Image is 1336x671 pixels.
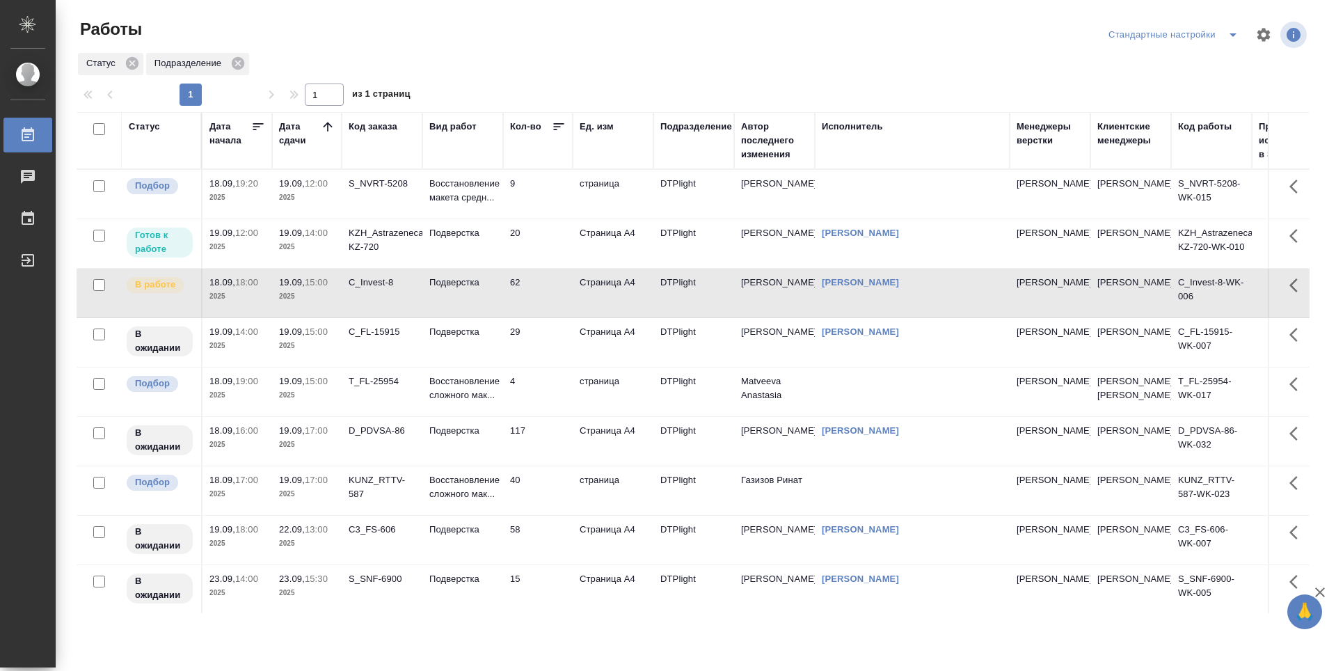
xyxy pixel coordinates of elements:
[822,574,899,584] a: [PERSON_NAME]
[1280,22,1310,48] span: Посмотреть информацию
[1017,374,1083,388] p: [PERSON_NAME]
[77,18,142,40] span: Работы
[209,388,265,402] p: 2025
[653,417,734,466] td: DTPlight
[135,179,170,193] p: Подбор
[1171,565,1252,614] td: S_SNF-6900-WK-005
[429,226,496,240] p: Подверстка
[235,376,258,386] p: 19:00
[209,586,265,600] p: 2025
[1281,318,1314,352] button: Здесь прячутся важные кнопки
[1247,18,1280,52] span: Настроить таблицу
[1017,473,1083,487] p: [PERSON_NAME]
[503,170,573,219] td: 9
[660,120,732,134] div: Подразделение
[279,537,335,551] p: 2025
[349,276,415,290] div: C_Invest-8
[146,53,249,75] div: Подразделение
[429,325,496,339] p: Подверстка
[1090,170,1171,219] td: [PERSON_NAME]
[279,277,305,287] p: 19.09,
[653,170,734,219] td: DTPlight
[1281,219,1314,253] button: Здесь прячутся важные кнопки
[125,374,194,393] div: Можно подбирать исполнителей
[279,240,335,254] p: 2025
[279,586,335,600] p: 2025
[1017,325,1083,339] p: [PERSON_NAME]
[653,565,734,614] td: DTPlight
[1097,120,1164,148] div: Клиентские менеджеры
[429,276,496,290] p: Подверстка
[1171,170,1252,219] td: S_NVRT-5208-WK-015
[209,326,235,337] p: 19.09,
[429,523,496,537] p: Подверстка
[1281,516,1314,549] button: Здесь прячутся важные кнопки
[279,425,305,436] p: 19.09,
[279,120,321,148] div: Дата сдачи
[1090,368,1171,416] td: [PERSON_NAME], [PERSON_NAME]
[279,290,335,303] p: 2025
[125,276,194,294] div: Исполнитель выполняет работу
[1090,417,1171,466] td: [PERSON_NAME]
[209,240,265,254] p: 2025
[573,565,653,614] td: Страница А4
[279,339,335,353] p: 2025
[573,516,653,565] td: Страница А4
[1171,466,1252,515] td: KUNZ_RTTV-587-WK-023
[349,523,415,537] div: C3_FS-606
[235,326,258,337] p: 14:00
[349,572,415,586] div: S_SNF-6900
[653,269,734,317] td: DTPlight
[209,178,235,189] p: 18.09,
[125,473,194,492] div: Можно подбирать исполнителей
[305,277,328,287] p: 15:00
[135,377,170,390] p: Подбор
[1090,269,1171,317] td: [PERSON_NAME]
[305,178,328,189] p: 12:00
[209,537,265,551] p: 2025
[135,278,175,292] p: В работе
[129,120,160,134] div: Статус
[279,487,335,501] p: 2025
[734,516,815,565] td: [PERSON_NAME]
[1090,466,1171,515] td: [PERSON_NAME]
[279,574,305,584] p: 23.09,
[734,368,815,416] td: Matveeva Anastasia
[734,170,815,219] td: [PERSON_NAME]
[125,325,194,358] div: Исполнитель назначен, приступать к работе пока рано
[503,368,573,416] td: 4
[86,56,120,70] p: Статус
[209,574,235,584] p: 23.09,
[503,417,573,466] td: 117
[235,178,258,189] p: 19:20
[429,120,477,134] div: Вид работ
[1281,417,1314,450] button: Здесь прячутся важные кнопки
[349,374,415,388] div: T_FL-25954
[734,318,815,367] td: [PERSON_NAME]
[822,326,899,337] a: [PERSON_NAME]
[349,226,415,254] div: KZH_Astrazeneca-KZ-720
[1171,318,1252,367] td: C_FL-15915-WK-007
[573,417,653,466] td: Страница А4
[1017,120,1083,148] div: Менеджеры верстки
[1281,170,1314,203] button: Здесь прячутся важные кнопки
[209,438,265,452] p: 2025
[1281,269,1314,302] button: Здесь прячутся важные кнопки
[822,120,883,134] div: Исполнитель
[573,318,653,367] td: Страница А4
[279,228,305,238] p: 19.09,
[349,473,415,501] div: KUNZ_RTTV-587
[1017,523,1083,537] p: [PERSON_NAME]
[235,524,258,535] p: 18:00
[1090,318,1171,367] td: [PERSON_NAME]
[209,376,235,386] p: 18.09,
[209,487,265,501] p: 2025
[1090,219,1171,268] td: [PERSON_NAME]
[125,523,194,555] div: Исполнитель назначен, приступать к работе пока рано
[349,177,415,191] div: S_NVRT-5208
[1171,269,1252,317] td: C_Invest-8-WK-006
[1105,24,1247,46] div: split button
[741,120,808,161] div: Автор последнего изменения
[1178,120,1232,134] div: Код работы
[1281,466,1314,500] button: Здесь прячутся важные кнопки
